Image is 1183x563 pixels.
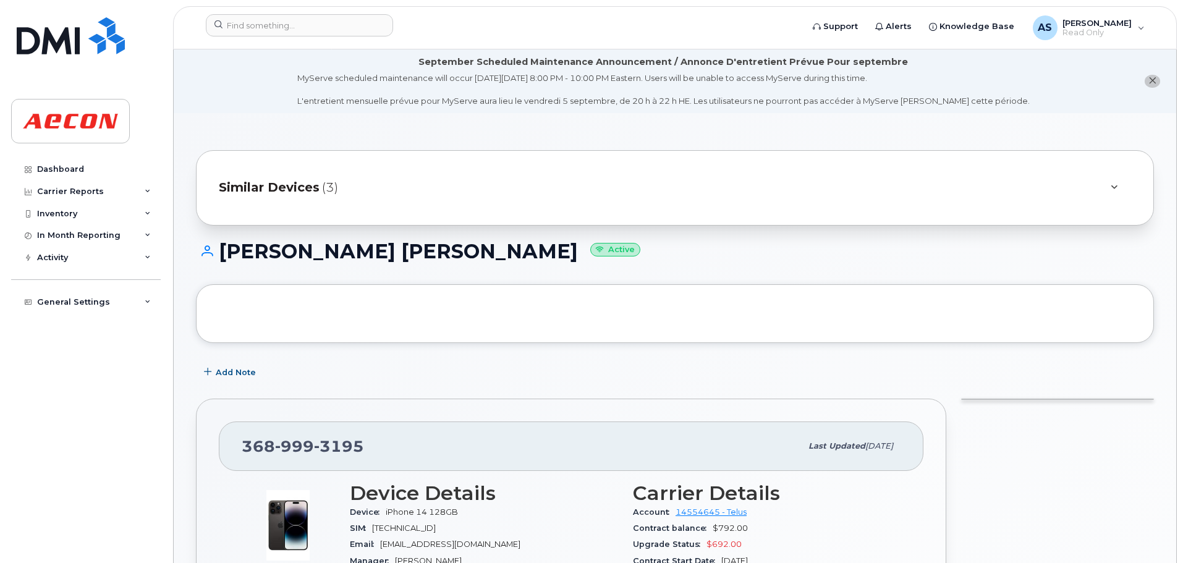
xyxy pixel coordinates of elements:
span: Device [350,507,386,517]
a: 14554645 - Telus [676,507,747,517]
span: $692.00 [706,540,742,549]
span: iPhone 14 128GB [386,507,458,517]
h1: [PERSON_NAME] [PERSON_NAME] [196,240,1154,262]
span: $792.00 [713,523,748,533]
h3: Device Details [350,482,618,504]
button: Add Note [196,362,266,384]
span: Upgrade Status [633,540,706,549]
span: 3195 [314,437,364,455]
span: SIM [350,523,372,533]
span: Contract balance [633,523,713,533]
span: [TECHNICAL_ID] [372,523,436,533]
span: [DATE] [865,441,893,451]
span: Account [633,507,676,517]
div: September Scheduled Maintenance Announcement / Annonce D'entretient Prévue Pour septembre [418,56,908,69]
span: (3) [322,179,338,197]
span: 368 [242,437,364,455]
span: [EMAIL_ADDRESS][DOMAIN_NAME] [380,540,520,549]
span: Add Note [216,366,256,378]
div: MyServe scheduled maintenance will occur [DATE][DATE] 8:00 PM - 10:00 PM Eastern. Users will be u... [297,72,1030,107]
span: 999 [275,437,314,455]
small: Active [590,243,640,257]
span: Similar Devices [219,179,320,197]
span: Last updated [808,441,865,451]
span: Email [350,540,380,549]
h3: Carrier Details [633,482,901,504]
button: close notification [1145,75,1160,88]
img: image20231002-3703462-njx0qo.jpeg [251,488,325,562]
